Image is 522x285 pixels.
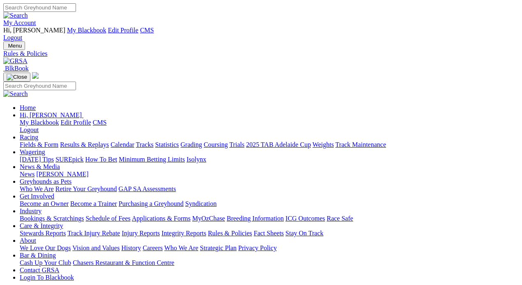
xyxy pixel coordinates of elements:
a: Become a Trainer [70,200,117,207]
a: Race Safe [327,215,353,222]
a: MyOzChase [192,215,225,222]
a: Track Maintenance [336,141,386,148]
div: Get Involved [20,200,519,207]
a: Coursing [204,141,228,148]
a: My Blackbook [20,119,59,126]
a: Strategic Plan [200,244,237,251]
a: Fields & Form [20,141,58,148]
div: Racing [20,141,519,148]
a: Care & Integrity [20,222,63,229]
div: Industry [20,215,519,222]
a: Injury Reports [122,230,160,237]
a: Login To Blackbook [20,274,74,281]
a: Isolynx [186,156,206,163]
span: Hi, [PERSON_NAME] [3,27,65,34]
a: [DATE] Tips [20,156,54,163]
a: Fact Sheets [254,230,284,237]
a: Chasers Restaurant & Function Centre [73,259,174,266]
div: Hi, [PERSON_NAME] [20,119,519,134]
div: My Account [3,27,519,41]
span: Hi, [PERSON_NAME] [20,112,82,119]
a: Grading [181,141,202,148]
img: Close [7,74,27,80]
a: Results & Replays [60,141,109,148]
a: Greyhounds as Pets [20,178,71,185]
a: Logout [3,34,22,41]
a: Cash Up Your Club [20,259,71,266]
a: CMS [93,119,107,126]
div: News & Media [20,171,519,178]
div: Wagering [20,156,519,163]
a: Rules & Policies [208,230,252,237]
a: BlkBook [3,65,29,72]
a: Get Involved [20,193,54,200]
button: Toggle navigation [3,73,30,82]
a: Edit Profile [108,27,138,34]
a: Track Injury Rebate [67,230,120,237]
a: Privacy Policy [238,244,277,251]
a: My Account [3,19,36,26]
a: News & Media [20,163,60,170]
a: Careers [143,244,163,251]
a: Stewards Reports [20,230,66,237]
a: Stay On Track [285,230,323,237]
a: Become an Owner [20,200,69,207]
a: Racing [20,134,38,141]
a: GAP SA Assessments [119,185,176,192]
a: About [20,237,36,244]
a: [PERSON_NAME] [36,171,88,178]
a: Weights [313,141,334,148]
a: CMS [140,27,154,34]
a: Purchasing a Greyhound [119,200,184,207]
a: Schedule of Fees [85,215,130,222]
a: Edit Profile [61,119,91,126]
a: My Blackbook [67,27,106,34]
div: Bar & Dining [20,259,519,267]
div: Care & Integrity [20,230,519,237]
a: Contact GRSA [20,267,59,274]
a: Bookings & Scratchings [20,215,84,222]
div: Greyhounds as Pets [20,185,519,193]
input: Search [3,82,76,90]
a: Hi, [PERSON_NAME] [20,112,83,119]
img: Search [3,90,28,98]
a: Trials [229,141,244,148]
a: Logout [20,126,39,133]
a: Wagering [20,148,45,155]
div: About [20,244,519,252]
a: Who We Are [20,185,54,192]
a: Integrity Reports [161,230,206,237]
a: Who We Are [164,244,198,251]
a: Bar & Dining [20,252,56,259]
img: GRSA [3,57,28,65]
a: Vision and Values [72,244,120,251]
a: Applications & Forms [132,215,191,222]
a: Calendar [110,141,134,148]
img: Search [3,12,28,19]
a: Minimum Betting Limits [119,156,185,163]
a: Statistics [155,141,179,148]
a: ICG Outcomes [285,215,325,222]
a: SUREpick [55,156,83,163]
input: Search [3,3,76,12]
span: BlkBook [5,65,29,72]
img: logo-grsa-white.png [32,72,39,79]
a: We Love Our Dogs [20,244,71,251]
a: 2025 TAB Adelaide Cup [246,141,311,148]
a: Retire Your Greyhound [55,185,117,192]
button: Toggle navigation [3,41,25,50]
a: Tracks [136,141,154,148]
a: Industry [20,207,41,214]
a: History [121,244,141,251]
a: How To Bet [85,156,117,163]
span: Menu [8,43,22,49]
a: News [20,171,34,178]
a: Breeding Information [227,215,284,222]
a: Home [20,104,36,111]
a: Rules & Policies [3,50,519,57]
a: Syndication [185,200,216,207]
